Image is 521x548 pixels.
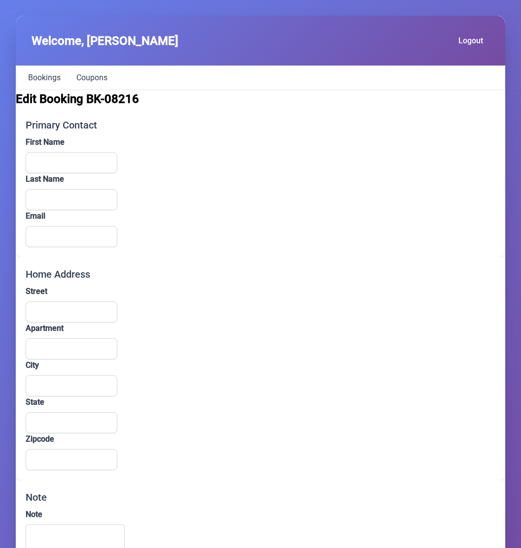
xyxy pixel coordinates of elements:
[26,359,495,371] label: City
[22,70,67,86] a: Bookings
[16,90,505,108] h2: Edit Booking BK-08216
[26,136,495,148] label: First Name
[28,74,61,82] span: Bookings
[76,74,107,82] span: Coupons
[26,118,495,132] div: Primary Contact
[26,396,495,408] label: State
[70,70,113,86] a: Coupons
[26,173,495,185] label: Last Name
[458,36,483,45] span: Logout
[26,286,495,297] label: Street
[26,210,495,222] label: Email
[26,322,495,334] label: Apartment
[26,490,495,505] div: Note
[26,509,495,520] label: Note
[32,32,178,50] span: Welcome, [PERSON_NAME]
[26,433,495,445] label: Zipcode
[26,267,495,282] div: Home Address
[448,32,489,50] button: Logout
